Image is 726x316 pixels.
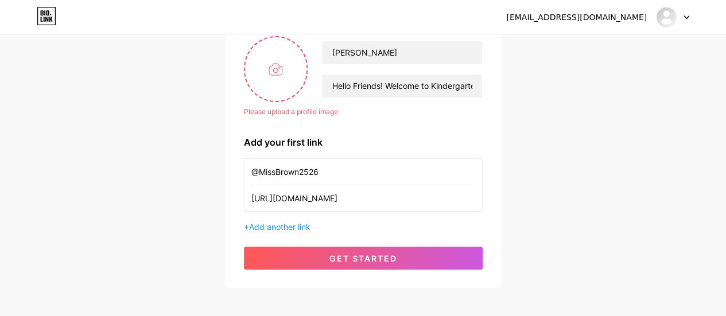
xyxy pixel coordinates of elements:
[244,247,483,270] button: get started
[251,185,475,211] input: URL (https://instagram.com/yourname)
[329,253,397,263] span: get started
[655,6,677,28] img: missbrown
[251,159,475,185] input: Link name (My Instagram)
[244,135,483,149] div: Add your first link
[244,107,483,117] div: Please upload a profile image
[322,41,482,64] input: Your name
[249,222,310,232] span: Add another link
[506,11,647,24] div: [EMAIL_ADDRESS][DOMAIN_NAME]
[244,221,483,233] div: +
[322,75,482,97] input: bio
